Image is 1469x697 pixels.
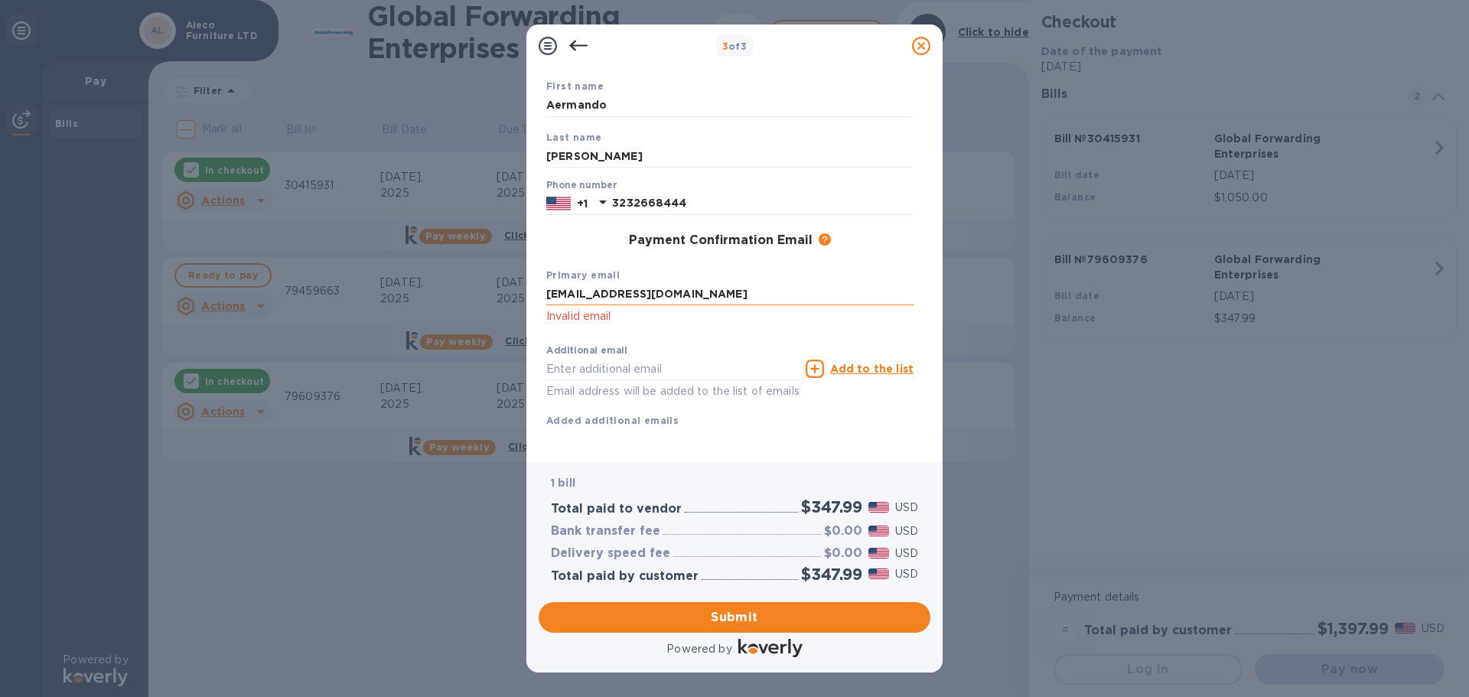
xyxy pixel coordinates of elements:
[546,181,617,191] label: Phone number
[551,477,575,489] b: 1 bill
[868,568,889,579] img: USD
[546,195,571,212] img: US
[551,608,918,627] span: Submit
[546,415,679,426] b: Added additional emails
[722,41,748,52] b: of 3
[546,94,914,117] input: Enter your first name
[868,502,889,513] img: USD
[801,497,862,516] h2: $347.99
[895,546,918,562] p: USD
[868,526,889,536] img: USD
[824,546,862,561] h3: $0.00
[895,500,918,516] p: USD
[546,357,800,380] input: Enter additional email
[546,269,620,281] b: Primary email
[666,641,731,657] p: Powered by
[612,192,914,215] input: Enter your phone number
[738,639,803,657] img: Logo
[551,546,670,561] h3: Delivery speed fee
[546,283,914,306] input: Enter your primary name
[895,566,918,582] p: USD
[722,41,728,52] span: 3
[551,524,660,539] h3: Bank transfer fee
[546,145,914,168] input: Enter your last name
[551,569,699,584] h3: Total paid by customer
[546,347,627,356] label: Additional email
[539,602,930,633] button: Submit
[551,502,682,516] h3: Total paid to vendor
[546,132,602,143] b: Last name
[868,548,889,559] img: USD
[830,363,914,375] u: Add to the list
[629,233,813,248] h3: Payment Confirmation Email
[895,523,918,539] p: USD
[824,524,862,539] h3: $0.00
[546,80,604,92] b: First name
[546,383,800,400] p: Email address will be added to the list of emails
[546,308,914,325] p: Invalid email
[801,565,862,584] h2: $347.99
[577,196,588,211] p: +1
